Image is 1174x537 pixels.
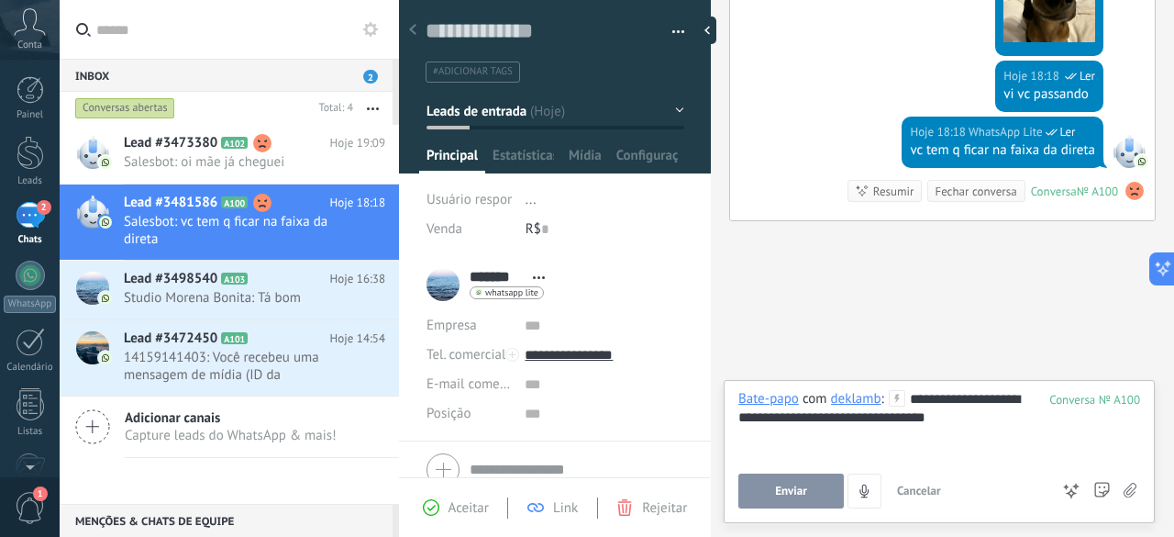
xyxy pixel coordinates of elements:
span: Hoje 14:54 [330,330,385,348]
span: Hoje 16:38 [330,270,385,288]
button: E-mail comercial [426,370,511,399]
div: Painel [4,109,57,121]
div: ocultar [698,17,716,44]
a: Lead #3472450 A101 Hoje 14:54 14159141403: Você recebeu uma mensagem de mídia (ID da mensagem: 08... [60,320,399,396]
span: E-mail comercial [426,375,525,393]
a: Lead #3481586 A100 Hoje 18:18 Salesbot: vc tem q ficar na faixa da direta [60,185,399,260]
span: Hoje 19:09 [330,134,385,152]
img: com.amocrm.amocrmwa.svg [99,352,112,364]
span: Lead #3498540 [124,270,217,288]
span: Principal [426,147,478,173]
div: vi vc passando [1003,85,1095,104]
span: A100 [221,196,248,208]
span: Studio Morena Bonita: Tá bom [124,289,350,307]
span: : [881,390,884,408]
span: Hoje 18:18 [330,194,385,212]
div: Posição [426,399,511,429]
span: Capture leads do WhatsApp & mais! [125,427,337,444]
span: Enviar [775,485,807,498]
div: Menções & Chats de equipe [60,504,393,537]
span: 2 [363,70,378,84]
div: Venda [426,215,512,244]
span: 2 [37,200,51,215]
button: Enviar [738,474,844,509]
span: 1 [33,487,48,501]
div: vc tem q ficar na faixa da direta [910,141,1095,160]
span: WhatsApp Lite [969,123,1042,141]
div: Conversa [1031,184,1077,199]
span: Estatísticas [493,147,554,173]
div: Leads [4,175,57,187]
div: 100 [1049,392,1140,408]
img: com.amocrm.amocrmwa.svg [99,216,112,229]
div: Inbox [60,59,393,92]
span: Rejeitar [642,499,687,517]
div: WhatsApp [4,296,56,313]
div: Conversas abertas [75,97,175,119]
div: Chats [4,234,57,246]
button: Mais [353,92,393,125]
img: com.amocrm.amocrmwa.svg [99,156,112,169]
span: Configurações [616,147,678,173]
span: Usuário responsável [426,191,545,208]
span: Aceitar [449,499,489,517]
a: Lead #3498540 A103 Hoje 16:38 Studio Morena Bonita: Tá bom [60,261,399,319]
span: Cancelar [897,483,941,498]
button: Tel. comercial [426,341,505,370]
div: Hoje 18:18 [1003,67,1062,85]
span: ... [526,191,537,208]
span: Posição [426,407,471,420]
span: WhatsApp Lite [1113,135,1146,168]
img: com.amocrm.amocrmwa.svg [99,292,112,305]
div: Listas [4,426,57,438]
img: com.amocrm.amocrmwa.svg [1135,155,1148,168]
div: Fechar conversa [935,183,1016,200]
div: deklamb [831,390,881,407]
span: Salesbot: vc tem q ficar na faixa da direta [124,213,350,248]
div: Hoje 18:18 [910,123,969,141]
span: 14159141403: Você recebeu uma mensagem de mídia (ID da mensagem: 0865B312D83F2E2B36. Aguarde o ca... [124,349,350,384]
span: Mídia [569,147,602,173]
span: com [803,390,827,408]
span: Adicionar canais [125,409,337,427]
span: whatsapp lite [485,288,538,297]
div: Empresa [426,311,511,341]
span: #adicionar tags [433,65,513,78]
span: Tel. comercial [426,346,505,364]
div: Calendário [4,362,57,374]
div: Usuário responsável [426,185,512,215]
div: Resumir [873,183,914,200]
span: Venda [426,220,462,238]
span: Conta [17,39,42,51]
span: Ler [1080,67,1095,85]
span: A102 [221,137,248,149]
span: Lead #3481586 [124,194,217,212]
span: Lead #3472450 [124,330,217,348]
span: Link [553,499,578,517]
div: Total: 4 [312,99,353,117]
div: R$ [526,215,684,244]
button: Cancelar [890,474,948,509]
span: A103 [221,273,248,285]
span: Ler [1060,123,1076,141]
div: № A100 [1077,184,1118,199]
span: Lead #3473380 [124,134,217,152]
span: Salesbot: oi mãe já cheguei [124,153,350,171]
a: Lead #3473380 A102 Hoje 19:09 Salesbot: oi mãe já cheguei [60,125,399,184]
span: A101 [221,332,248,344]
